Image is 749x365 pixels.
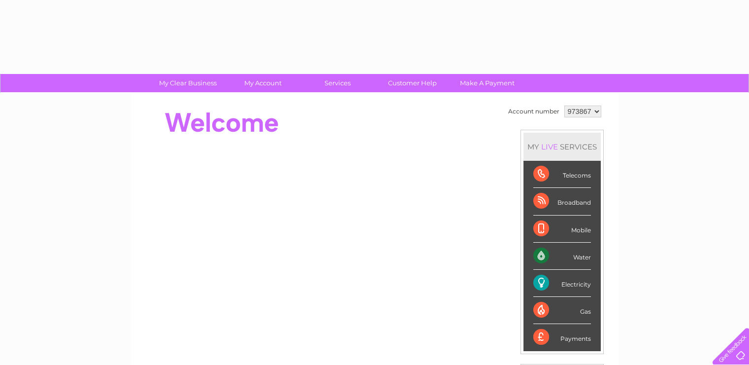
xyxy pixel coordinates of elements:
[533,243,591,270] div: Water
[533,216,591,243] div: Mobile
[533,324,591,351] div: Payments
[533,297,591,324] div: Gas
[539,142,560,151] div: LIVE
[222,74,303,92] a: My Account
[533,270,591,297] div: Electricity
[372,74,453,92] a: Customer Help
[533,161,591,188] div: Telecoms
[533,188,591,215] div: Broadband
[447,74,528,92] a: Make A Payment
[147,74,228,92] a: My Clear Business
[506,103,562,120] td: Account number
[297,74,378,92] a: Services
[523,133,601,161] div: MY SERVICES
